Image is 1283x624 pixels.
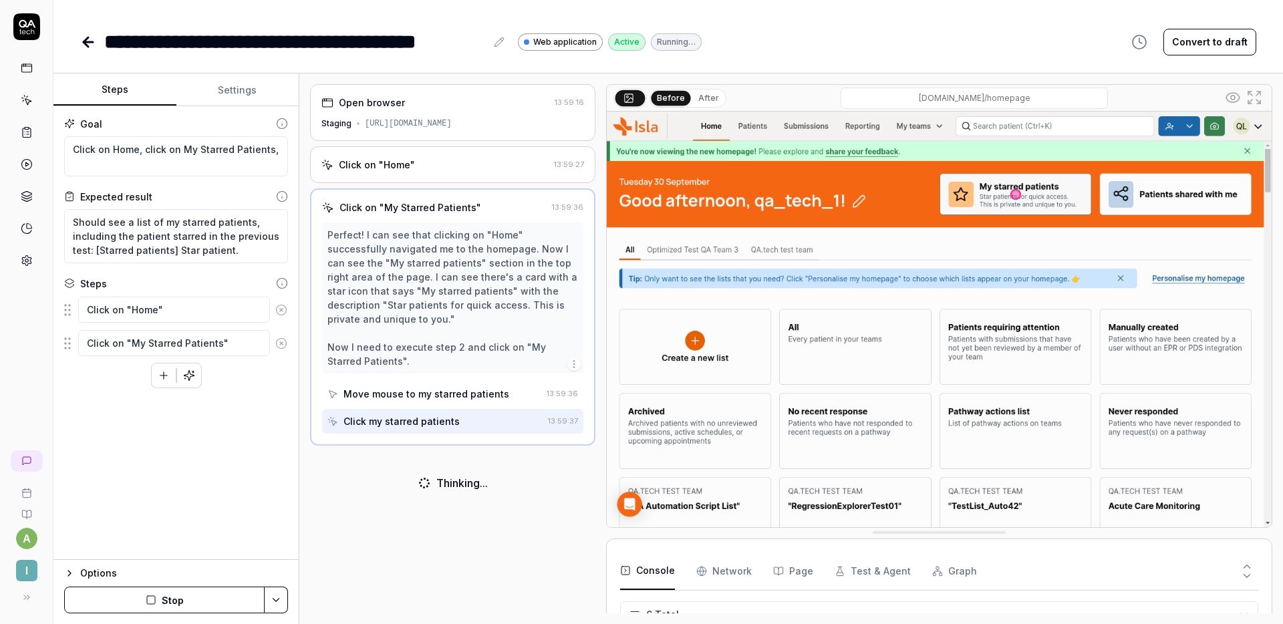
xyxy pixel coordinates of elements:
[64,329,288,357] div: Suggestions
[620,553,675,590] button: Console
[651,33,702,51] div: Running…
[5,549,47,584] button: I
[607,112,1272,527] img: Screenshot
[343,387,509,401] div: Move mouse to my starred patients
[554,160,584,169] time: 13:59:27
[64,296,288,324] div: Suggestions
[5,498,47,520] a: Documentation
[652,90,691,105] button: Before
[64,587,265,613] button: Stop
[53,74,176,106] button: Steps
[5,477,47,498] a: Book a call with us
[693,91,724,106] button: After
[932,553,977,590] button: Graph
[436,475,488,491] div: Thinking...
[270,330,293,357] button: Remove step
[1244,87,1265,108] button: Open in full screen
[548,416,578,426] time: 13:59:37
[835,553,911,590] button: Test & Agent
[80,565,288,581] div: Options
[322,381,583,406] button: Move mouse to my starred patients13:59:36
[64,565,288,581] button: Options
[547,389,578,398] time: 13:59:36
[80,117,102,131] div: Goal
[16,560,37,581] span: I
[518,33,603,51] a: Web application
[16,528,37,549] button: a
[270,297,293,323] button: Remove step
[608,33,646,51] div: Active
[339,96,405,110] div: Open browser
[80,190,152,204] div: Expected result
[696,553,752,590] button: Network
[176,74,299,106] button: Settings
[1163,29,1256,55] button: Convert to draft
[339,158,415,172] div: Click on "Home"
[339,200,481,214] div: Click on "My Starred Patients"
[11,450,43,472] a: New conversation
[533,36,597,48] span: Web application
[327,228,578,368] div: Perfect! I can see that clicking on "Home" successfully navigated me to the homepage. Now I can s...
[80,277,107,291] div: Steps
[552,202,583,212] time: 13:59:36
[555,98,584,107] time: 13:59:16
[365,118,452,130] div: [URL][DOMAIN_NAME]
[773,553,813,590] button: Page
[322,409,583,434] button: Click my starred patients13:59:37
[1222,87,1244,108] button: Show all interative elements
[1123,29,1155,55] button: View version history
[321,118,351,130] div: Staging
[343,414,460,428] div: Click my starred patients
